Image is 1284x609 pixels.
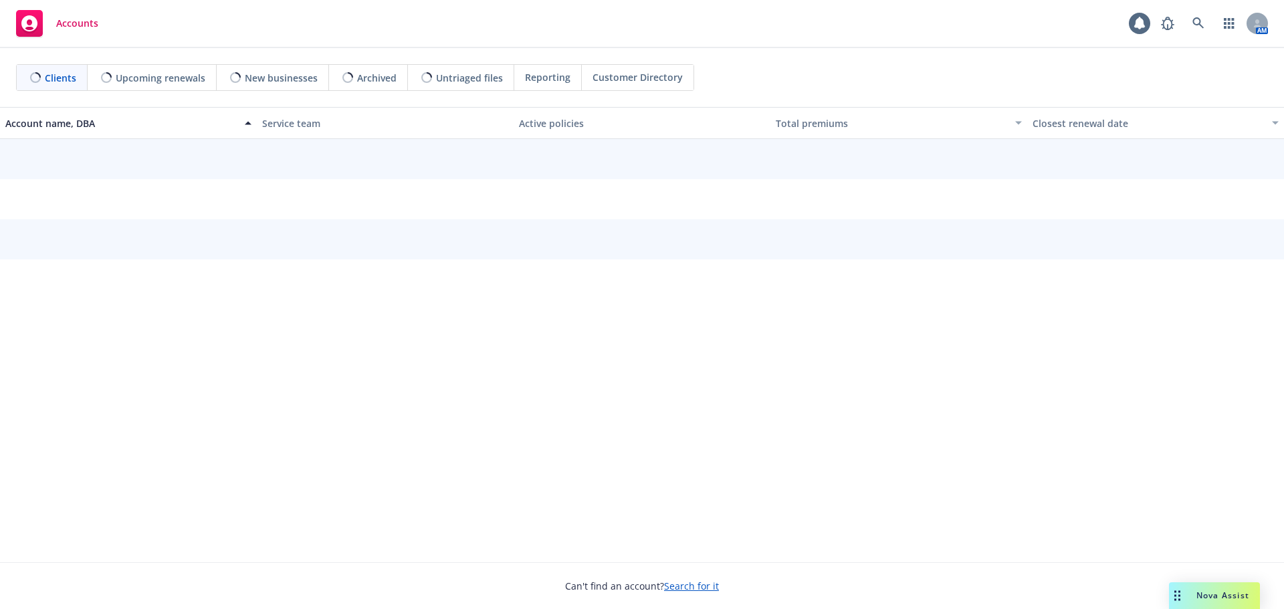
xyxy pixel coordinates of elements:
span: Upcoming renewals [116,71,205,85]
span: Untriaged files [436,71,503,85]
span: Reporting [525,70,570,84]
button: Active policies [514,107,770,139]
div: Service team [262,116,508,130]
span: New businesses [245,71,318,85]
button: Total premiums [770,107,1027,139]
button: Nova Assist [1169,582,1260,609]
span: Can't find an account? [565,579,719,593]
div: Drag to move [1169,582,1186,609]
button: Closest renewal date [1027,107,1284,139]
div: Active policies [519,116,765,130]
div: Total premiums [776,116,1007,130]
button: Service team [257,107,514,139]
span: Clients [45,71,76,85]
span: Nova Assist [1196,590,1249,601]
span: Accounts [56,18,98,29]
a: Switch app [1216,10,1243,37]
span: Customer Directory [593,70,683,84]
a: Report a Bug [1154,10,1181,37]
a: Search for it [664,580,719,592]
span: Archived [357,71,397,85]
a: Accounts [11,5,104,42]
div: Closest renewal date [1033,116,1264,130]
div: Account name, DBA [5,116,237,130]
a: Search [1185,10,1212,37]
